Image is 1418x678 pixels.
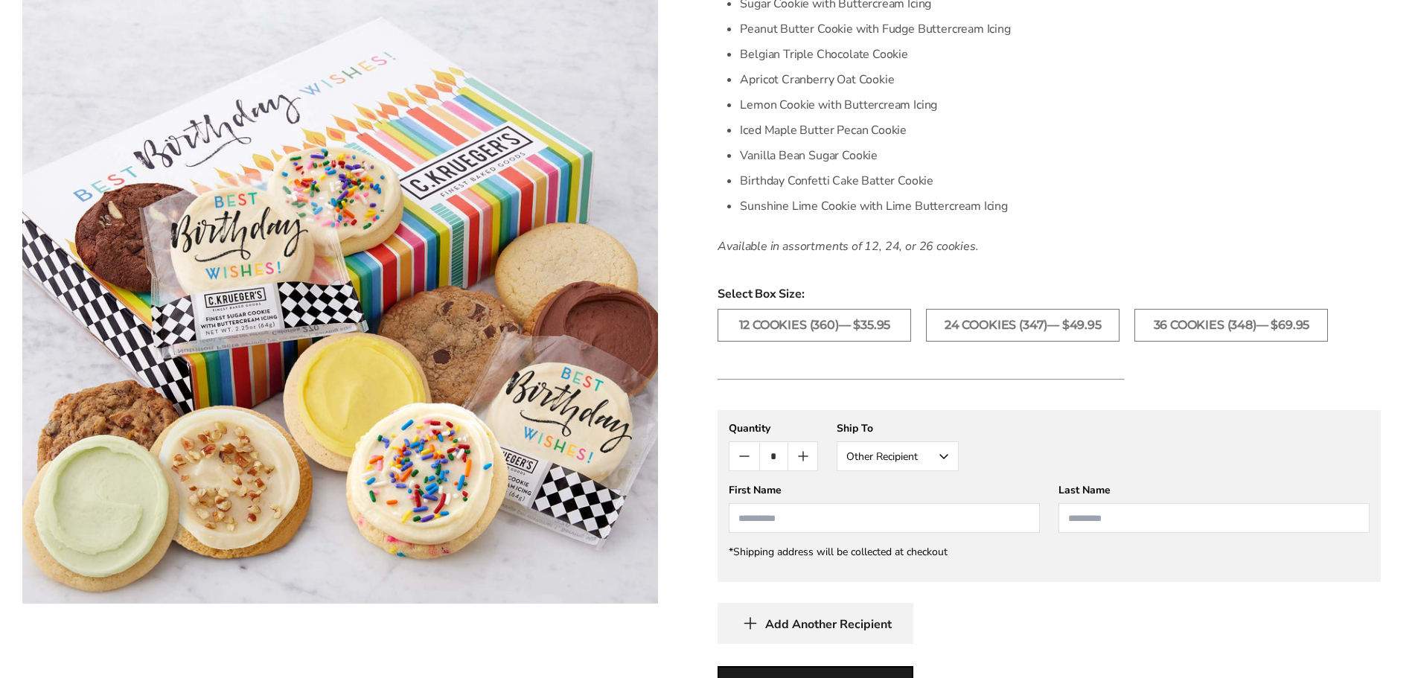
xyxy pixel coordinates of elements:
button: Count plus [788,442,817,470]
li: Lemon Cookie with Buttercream Icing [740,92,1125,118]
input: Quantity [759,442,788,470]
input: Last Name [1058,503,1370,533]
div: Last Name [1058,483,1370,497]
label: 36 Cookies (348)— $69.95 [1134,309,1328,342]
li: Sunshine Lime Cookie with Lime Buttercream Icing [740,194,1125,219]
div: First Name [729,483,1040,497]
li: Belgian Triple Chocolate Cookie [740,42,1125,67]
span: Iced Maple Butter Pecan Cookie [740,122,907,138]
input: First Name [729,503,1040,533]
label: 12 Cookies (360)— $35.95 [718,309,911,342]
div: Ship To [837,421,959,435]
li: Birthday Confetti Cake Batter Cookie [740,168,1125,194]
div: Quantity [729,421,818,435]
button: Add Another Recipient [718,603,913,644]
iframe: Sign Up via Text for Offers [12,621,154,666]
li: Vanilla Bean Sugar Cookie [740,143,1125,168]
button: Count minus [729,442,758,470]
label: 24 Cookies (347)— $49.95 [926,309,1120,342]
div: *Shipping address will be collected at checkout [729,545,1370,559]
button: Other Recipient [837,441,959,471]
span: Add Another Recipient [765,617,892,632]
li: Apricot Cranberry Oat Cookie [740,67,1125,92]
span: Select Box Size: [718,285,1381,303]
em: Available in assortments of 12, 24, or 26 cookies. [718,238,978,255]
gfm-form: New recipient [718,410,1381,582]
li: Peanut Butter Cookie with Fudge Buttercream Icing [740,16,1125,42]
